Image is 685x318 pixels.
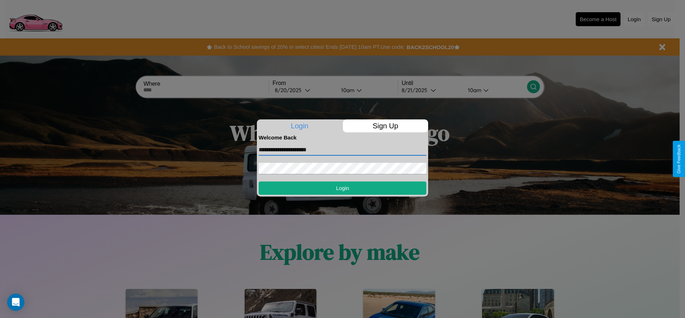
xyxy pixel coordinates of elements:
[7,294,24,311] div: Open Intercom Messenger
[259,181,426,195] button: Login
[259,134,426,141] h4: Welcome Back
[257,119,342,132] p: Login
[343,119,428,132] p: Sign Up
[676,144,681,174] div: Give Feedback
